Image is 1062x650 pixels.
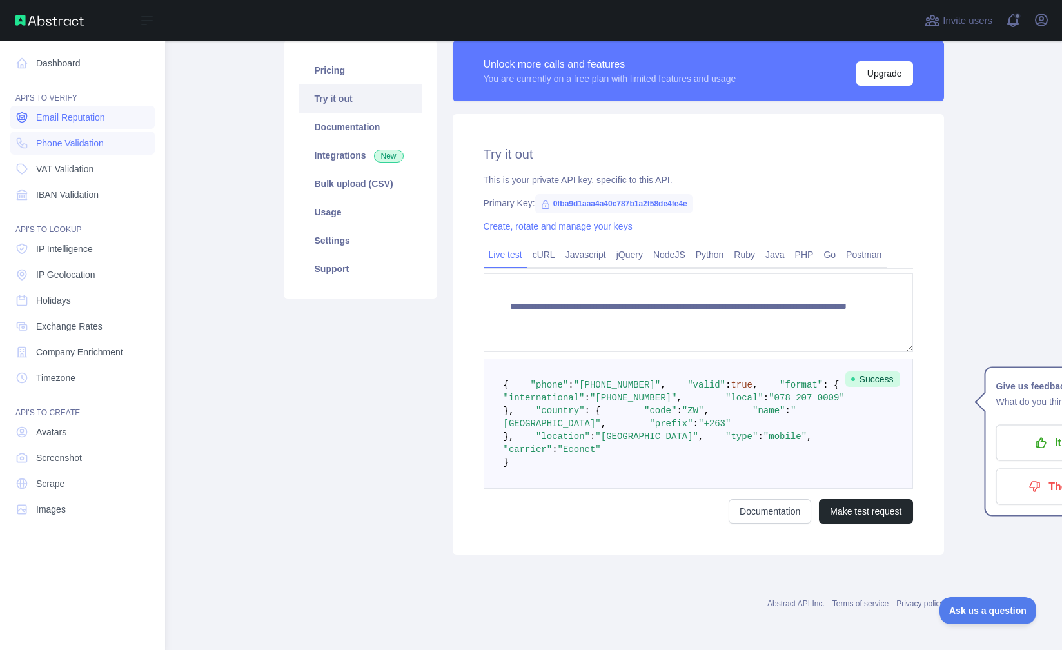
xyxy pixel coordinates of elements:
[36,426,66,438] span: Avatars
[36,294,71,307] span: Holidays
[752,406,785,416] span: "name"
[896,599,943,608] a: Privacy policy
[818,244,841,265] a: Go
[780,380,823,390] span: "format"
[10,77,155,103] div: API'S TO VERIFY
[760,244,790,265] a: Java
[484,221,633,231] a: Create, rotate and manage your keys
[832,599,889,608] a: Terms of service
[568,380,573,390] span: :
[823,380,839,390] span: : {
[676,406,682,416] span: :
[725,431,758,442] span: "type"
[36,451,82,464] span: Screenshot
[725,393,763,403] span: "local"
[698,419,731,429] span: "+263"
[374,150,404,162] span: New
[682,406,704,416] span: "ZW"
[536,431,590,442] span: "location"
[725,380,731,390] span: :
[504,444,553,455] span: "carrier"
[527,244,560,265] a: cURL
[10,446,155,469] a: Screenshot
[299,170,422,198] a: Bulk upload (CSV)
[10,366,155,389] a: Timezone
[729,499,811,524] a: Documentation
[15,15,84,26] img: Abstract API
[299,56,422,84] a: Pricing
[10,157,155,181] a: VAT Validation
[36,346,123,359] span: Company Enrichment
[299,198,422,226] a: Usage
[693,419,698,429] span: :
[590,393,676,403] span: "[PHONE_NUMBER]"
[841,244,887,265] a: Postman
[504,457,509,468] span: }
[36,268,95,281] span: IP Geolocation
[676,393,682,403] span: ,
[10,392,155,418] div: API'S TO CREATE
[504,431,515,442] span: },
[36,111,105,124] span: Email Reputation
[36,371,75,384] span: Timezone
[763,431,807,442] span: "mobile"
[939,597,1036,624] iframe: Toggle Customer Support
[10,209,155,235] div: API'S TO LOOKUP
[10,237,155,261] a: IP Intelligence
[484,173,913,186] div: This is your private API key, specific to this API.
[484,244,527,265] a: Live test
[10,132,155,155] a: Phone Validation
[698,431,703,442] span: ,
[535,194,693,213] span: 0fba9d1aaa4a40c787b1a2f58de4fe4e
[10,263,155,286] a: IP Geolocation
[767,599,825,608] a: Abstract API Inc.
[922,10,995,31] button: Invite users
[595,431,698,442] span: "[GEOGRAPHIC_DATA]"
[36,188,99,201] span: IBAN Validation
[574,380,660,390] span: "[PHONE_NUMBER]"
[10,472,155,495] a: Scrape
[856,61,913,86] button: Upgrade
[752,380,758,390] span: ,
[484,72,736,85] div: You are currently on a free plan with limited features and usage
[585,393,590,403] span: :
[552,444,557,455] span: :
[819,499,912,524] button: Make test request
[769,393,845,403] span: "078 207 0009"
[484,145,913,163] h2: Try it out
[560,244,611,265] a: Javascript
[36,242,93,255] span: IP Intelligence
[10,289,155,312] a: Holidays
[504,393,585,403] span: "international"
[691,244,729,265] a: Python
[601,419,606,429] span: ,
[558,444,601,455] span: "Econet"
[785,406,790,416] span: :
[504,406,515,416] span: },
[763,393,769,403] span: :
[687,380,725,390] span: "valid"
[299,84,422,113] a: Try it out
[611,244,648,265] a: jQuery
[10,498,155,521] a: Images
[10,183,155,206] a: IBAN Validation
[590,431,595,442] span: :
[484,197,913,210] div: Primary Key:
[531,380,569,390] span: "phone"
[536,406,585,416] span: "country"
[731,380,752,390] span: true
[10,106,155,129] a: Email Reputation
[648,244,691,265] a: NodeJS
[807,431,812,442] span: ,
[649,419,693,429] span: "prefix"
[729,244,760,265] a: Ruby
[790,244,819,265] a: PHP
[36,503,66,516] span: Images
[758,431,763,442] span: :
[10,52,155,75] a: Dashboard
[703,406,709,416] span: ,
[299,141,422,170] a: Integrations New
[299,226,422,255] a: Settings
[10,420,155,444] a: Avatars
[36,137,104,150] span: Phone Validation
